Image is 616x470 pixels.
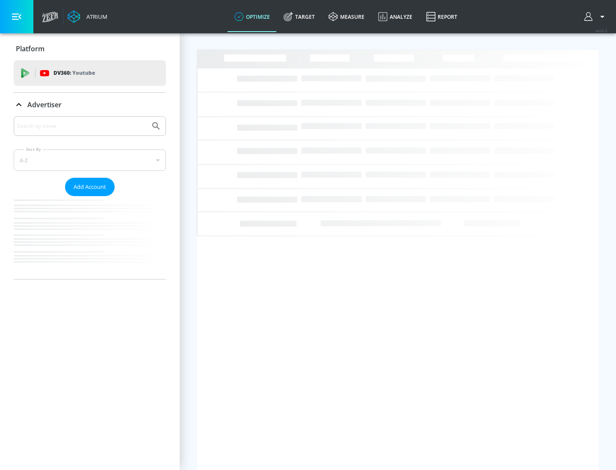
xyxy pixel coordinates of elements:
div: Advertiser [14,93,166,117]
div: Platform [14,37,166,61]
nav: list of Advertiser [14,196,166,279]
div: DV360: Youtube [14,60,166,86]
a: measure [322,1,371,32]
p: DV360: [53,68,95,78]
div: Atrium [83,13,107,21]
div: Advertiser [14,116,166,279]
p: Advertiser [27,100,62,109]
button: Add Account [65,178,115,196]
div: A-Z [14,150,166,171]
a: optimize [228,1,277,32]
span: Add Account [74,182,106,192]
a: Analyze [371,1,419,32]
input: Search by name [17,120,147,132]
p: Platform [16,44,44,53]
label: Sort By [24,147,43,152]
a: Report [419,1,464,32]
span: v 4.22.2 [595,28,607,33]
a: Atrium [68,10,107,23]
p: Youtube [72,68,95,77]
a: Target [277,1,322,32]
